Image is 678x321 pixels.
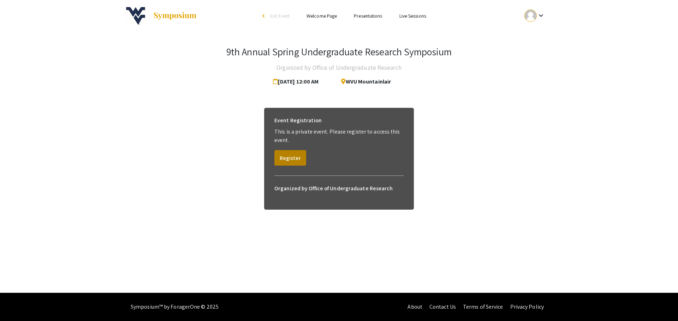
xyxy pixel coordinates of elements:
[463,303,503,310] a: Terms of Service
[5,289,30,316] iframe: Chat
[262,14,267,18] div: arrow_back_ios
[226,46,452,58] h3: 9th Annual Spring Undergraduate Research Symposium
[354,13,382,19] a: Presentations
[537,11,545,20] mat-icon: Expand account dropdown
[274,150,306,166] button: Register
[125,7,146,25] img: 9th Annual Spring Undergraduate Research Symposium
[335,75,391,89] span: WVU Mountainlair
[274,113,322,128] h6: Event Registration
[510,303,544,310] a: Privacy Policy
[125,7,197,25] a: 9th Annual Spring Undergraduate Research Symposium
[307,13,337,19] a: Welcome Page
[273,75,322,89] span: [DATE] 12:00 AM
[153,12,197,20] img: Symposium by ForagerOne
[276,61,402,75] h4: Organized by Office of Undergraduate Research
[270,13,290,19] span: Exit Event
[131,293,219,321] div: Symposium™ by ForagerOne © 2025
[274,128,404,144] p: This is a private event. Please register to access this event.
[274,181,404,196] h6: Organized by Office of Undergraduate Research
[429,303,456,310] a: Contact Us
[408,303,422,310] a: About
[399,13,426,19] a: Live Sessions
[517,8,553,24] button: Expand account dropdown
